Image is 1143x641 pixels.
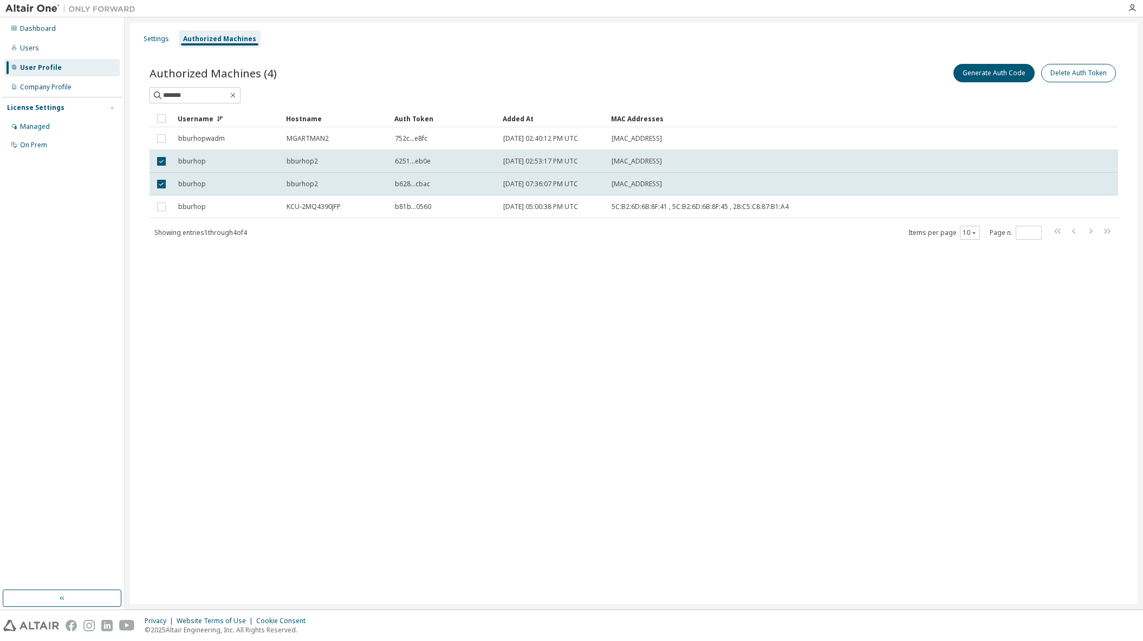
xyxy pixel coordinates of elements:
span: [DATE] 07:36:07 PM UTC [503,180,578,188]
div: Auth Token [394,110,494,127]
button: Generate Auth Code [953,64,1035,82]
span: b81b...0560 [395,202,431,211]
div: Username [178,110,277,127]
span: 752c...e8fc [395,134,427,143]
span: Items per page [908,226,980,240]
img: facebook.svg [66,620,77,631]
div: Company Profile [20,83,72,91]
span: 6251...eb0e [395,157,431,166]
span: 5C:B2:6D:6B:8F:41 , 5C:B2:6D:6B:8F:45 , 28:C5:C8:87:B1:A4 [612,202,789,211]
span: [DATE] 05:00:38 PM UTC [503,202,578,211]
img: instagram.svg [83,620,95,631]
span: [DATE] 02:40:12 PM UTC [503,134,578,143]
span: [MAC_ADDRESS] [612,180,662,188]
div: On Prem [20,141,47,149]
button: Delete Auth Token [1041,64,1116,82]
div: Settings [144,35,169,43]
img: altair_logo.svg [3,620,59,631]
div: License Settings [7,103,64,112]
div: Managed [20,122,50,131]
button: 10 [963,228,977,237]
div: Privacy [145,617,177,625]
span: bburhop2 [287,180,318,188]
span: bburhop [178,180,206,188]
span: [MAC_ADDRESS] [612,157,662,166]
span: bburhop [178,157,206,166]
div: Website Terms of Use [177,617,256,625]
div: Authorized Machines [183,35,256,43]
span: bburhop [178,202,206,211]
span: KCU-2MQ4390JFP [287,202,341,211]
span: [MAC_ADDRESS] [612,134,662,143]
span: Authorized Machines (4) [150,66,277,81]
span: b628...cbac [395,180,430,188]
div: Added At [503,110,602,127]
div: MAC Addresses [611,110,1004,127]
span: bburhop2 [287,157,318,166]
div: Cookie Consent [256,617,312,625]
div: Dashboard [20,24,56,33]
span: [DATE] 02:53:17 PM UTC [503,157,578,166]
span: MGARTMAN2 [287,134,329,143]
span: bburhopwadm [178,134,225,143]
div: User Profile [20,63,62,72]
img: linkedin.svg [101,620,113,631]
p: © 2025 Altair Engineering, Inc. All Rights Reserved. [145,625,312,635]
span: Showing entries 1 through 4 of 4 [154,228,247,237]
div: Hostname [286,110,386,127]
span: Page n. [990,226,1042,240]
img: youtube.svg [119,620,135,631]
div: Users [20,44,39,53]
img: Altair One [5,3,141,14]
